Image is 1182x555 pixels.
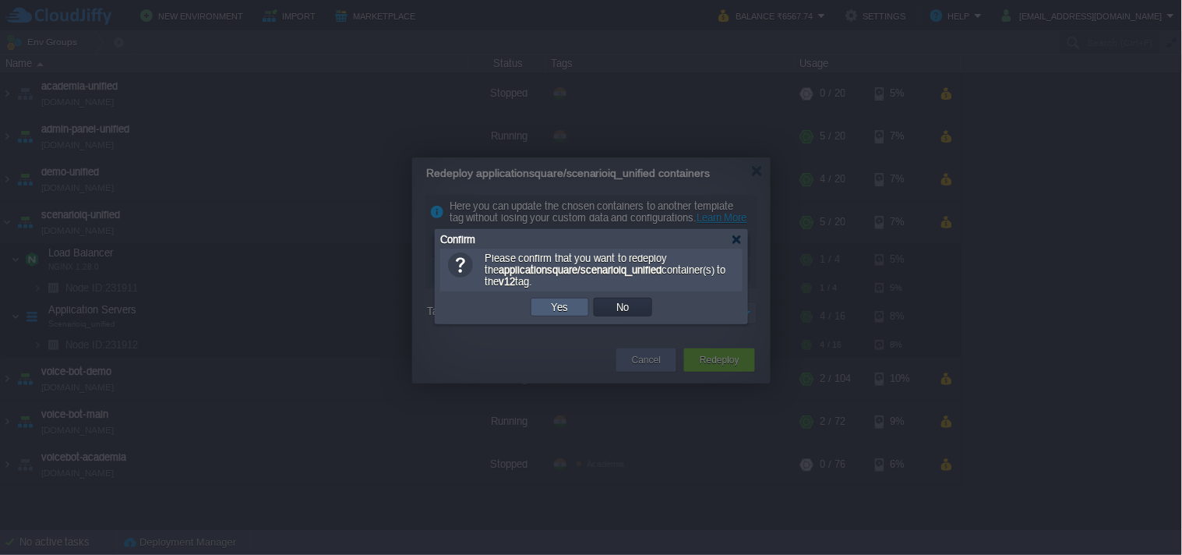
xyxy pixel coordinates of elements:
span: Confirm [440,234,475,246]
span: Please confirm that you want to redeploy the container(s) to the tag. [485,253,726,288]
b: v12 [499,276,515,288]
b: applicationsquare/scenarioiq_unified [499,264,662,276]
button: Yes [547,300,573,314]
button: No [612,300,634,314]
